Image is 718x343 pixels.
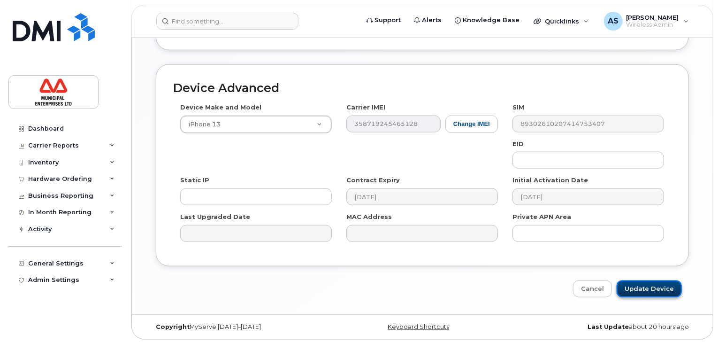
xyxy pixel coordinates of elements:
[608,16,619,27] span: AS
[545,17,579,25] span: Quicklinks
[512,103,524,112] label: SIM
[183,120,221,129] span: iPhone 13
[463,16,519,25] span: Knowledge Base
[588,323,629,330] strong: Last Update
[156,13,298,30] input: Find something...
[407,11,448,30] a: Alerts
[180,212,250,221] label: Last Upgraded Date
[180,103,261,112] label: Device Make and Model
[156,323,190,330] strong: Copyright
[448,11,526,30] a: Knowledge Base
[346,103,385,112] label: Carrier IMEI
[512,212,571,221] label: Private APN Area
[626,14,679,21] span: [PERSON_NAME]
[149,323,331,331] div: MyServe [DATE]–[DATE]
[346,176,400,185] label: Contract Expiry
[573,281,612,298] a: Cancel
[360,11,407,30] a: Support
[173,82,672,95] h2: Device Advanced
[513,323,696,331] div: about 20 hours ago
[617,281,682,298] input: Update Device
[512,176,588,185] label: Initial Activation Date
[422,16,442,25] span: Alerts
[374,16,401,25] span: Support
[180,176,209,185] label: Static IP
[512,140,524,148] label: EID
[445,116,498,133] button: Change IMEI
[181,116,331,133] a: iPhone 13
[346,212,392,221] label: MAC Address
[388,323,449,330] a: Keyboard Shortcuts
[597,12,695,31] div: Arun Singla
[626,21,679,29] span: Wireless Admin
[527,12,596,31] div: Quicklinks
